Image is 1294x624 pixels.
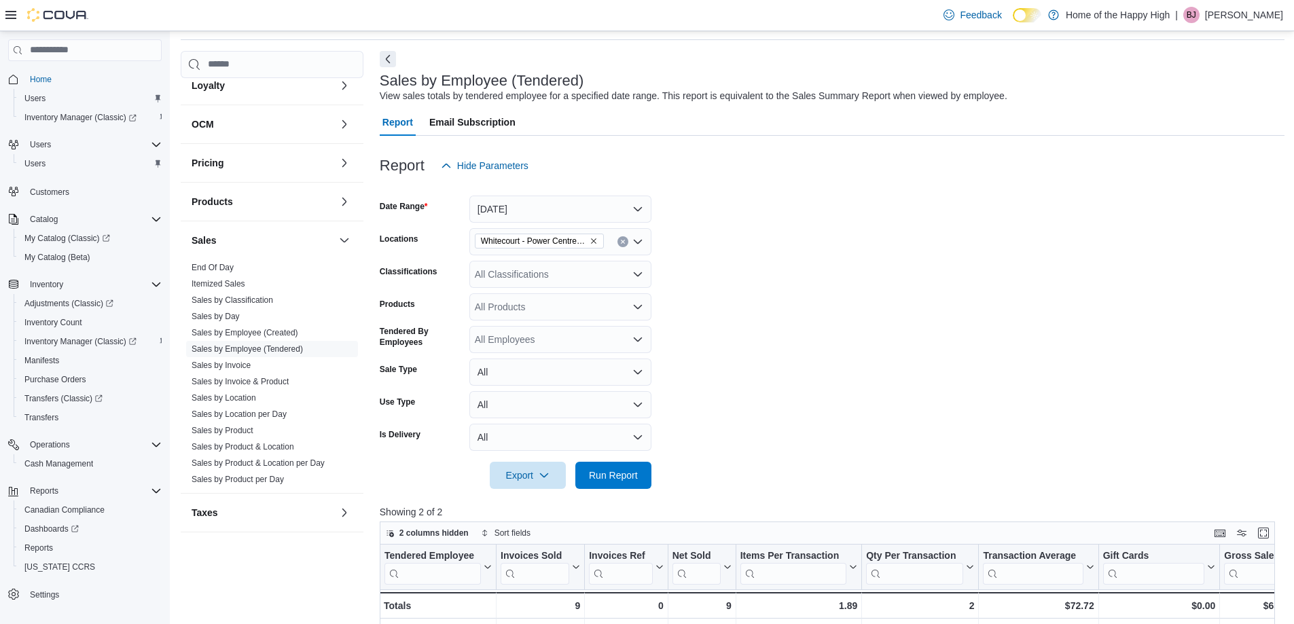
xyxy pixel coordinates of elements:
[192,506,218,519] h3: Taxes
[740,550,857,585] button: Items Per Transaction
[192,117,214,131] h3: OCM
[336,194,353,210] button: Products
[575,462,651,489] button: Run Report
[19,352,162,369] span: Manifests
[19,230,162,246] span: My Catalog (Classic)
[24,71,162,88] span: Home
[1102,550,1215,585] button: Gift Cards
[24,183,162,200] span: Customers
[30,279,63,290] span: Inventory
[24,437,162,453] span: Operations
[192,475,284,484] a: Sales by Product per Day
[192,344,303,354] span: Sales by Employee (Tendered)
[19,502,162,518] span: Canadian Compliance
[1066,7,1170,23] p: Home of the Happy High
[30,485,58,496] span: Reports
[19,371,92,388] a: Purchase Orders
[192,312,240,321] a: Sales by Day
[14,370,167,389] button: Purchase Orders
[19,249,162,265] span: My Catalog (Beta)
[1234,525,1250,541] button: Display options
[19,249,96,265] a: My Catalog (Beta)
[1102,550,1204,563] div: Gift Cards
[27,8,88,22] img: Cova
[1013,8,1041,22] input: Dark Mode
[983,550,1094,585] button: Transaction Average
[14,519,167,538] a: Dashboards
[24,458,93,469] span: Cash Management
[3,210,167,229] button: Catalog
[24,184,75,200] a: Customers
[1224,550,1287,563] div: Gross Sales
[501,550,580,585] button: Invoices Sold
[399,528,469,538] span: 2 columns hidden
[19,295,162,312] span: Adjustments (Classic)
[469,424,651,451] button: All
[192,393,256,403] a: Sales by Location
[380,326,464,348] label: Tendered By Employees
[19,390,108,407] a: Transfers (Classic)
[380,201,428,212] label: Date Range
[14,500,167,519] button: Canadian Compliance
[469,391,651,418] button: All
[501,550,569,585] div: Invoices Sold
[983,550,1083,585] div: Transaction Average
[740,550,846,585] div: Items Per Transaction
[590,237,598,245] button: Remove Whitecourt - Power Centre - Fire & Flower from selection in this group
[380,89,1007,103] div: View sales totals by tendered employee for a specified date range. This report is equivalent to t...
[336,77,353,94] button: Loyalty
[24,158,46,169] span: Users
[24,543,53,553] span: Reports
[192,278,245,289] span: Itemized Sales
[24,374,86,385] span: Purchase Orders
[14,89,167,108] button: Users
[14,313,167,332] button: Inventory Count
[1187,7,1196,23] span: BJ
[192,79,225,92] h3: Loyalty
[589,598,663,614] div: 0
[19,314,162,331] span: Inventory Count
[632,236,643,247] button: Open list of options
[24,252,90,263] span: My Catalog (Beta)
[192,425,253,436] span: Sales by Product
[19,333,162,350] span: Inventory Manager (Classic)
[192,474,284,485] span: Sales by Product per Day
[19,230,115,246] a: My Catalog (Classic)
[24,393,103,404] span: Transfers (Classic)
[192,377,289,386] a: Sales by Invoice & Product
[24,483,162,499] span: Reports
[192,344,303,354] a: Sales by Employee (Tendered)
[380,51,396,67] button: Next
[3,275,167,294] button: Inventory
[24,276,69,293] button: Inventory
[983,598,1094,614] div: $72.72
[336,232,353,249] button: Sales
[14,108,167,127] a: Inventory Manager (Classic)
[14,294,167,313] a: Adjustments (Classic)
[192,409,287,419] a: Sales by Location per Day
[14,389,167,408] a: Transfers (Classic)
[19,540,162,556] span: Reports
[192,458,325,469] span: Sales by Product & Location per Day
[14,154,167,173] button: Users
[617,236,628,247] button: Clear input
[336,155,353,171] button: Pricing
[192,263,234,272] a: End Of Day
[3,481,167,500] button: Reports
[19,502,110,518] a: Canadian Compliance
[380,397,415,407] label: Use Type
[983,550,1083,563] div: Transaction Average
[589,550,652,563] div: Invoices Ref
[19,109,162,126] span: Inventory Manager (Classic)
[192,156,223,170] h3: Pricing
[672,550,720,563] div: Net Sold
[495,528,531,538] span: Sort fields
[740,598,857,614] div: 1.89
[30,214,58,225] span: Catalog
[14,332,167,351] a: Inventory Manager (Classic)
[866,550,963,585] div: Qty Per Transaction
[501,598,580,614] div: 9
[14,557,167,576] button: [US_STATE] CCRS
[192,506,334,519] button: Taxes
